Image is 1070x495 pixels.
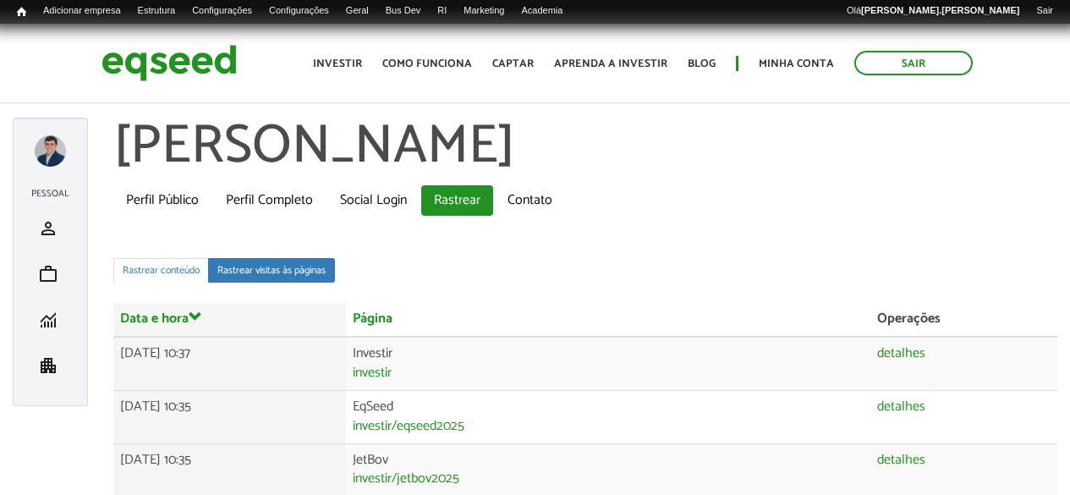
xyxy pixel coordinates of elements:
a: Rastrear [421,185,493,216]
a: Configurações [261,4,337,18]
a: Perfil Completo [213,185,326,216]
a: Social Login [327,185,420,216]
li: Minha empresa [22,343,79,388]
a: person [26,218,74,239]
a: investir [353,366,392,380]
a: Sair [1028,4,1062,18]
a: Início [8,4,35,20]
a: Expandir menu [35,135,66,167]
a: Marketing [455,4,513,18]
a: Minha conta [759,58,834,69]
a: Sair [854,51,973,75]
a: Blog [688,58,716,69]
h1: [PERSON_NAME] [113,118,1057,177]
a: detalhes [877,400,925,414]
a: detalhes [877,454,925,467]
a: Perfil Público [113,185,211,216]
a: Aprenda a investir [554,58,667,69]
h2: Pessoal [22,189,79,199]
span: person [38,218,58,239]
a: Bus Dev [377,4,430,18]
li: Meu portfólio [22,251,79,297]
a: investir/jetbov2025 [353,472,459,486]
a: Captar [492,58,534,69]
a: Estrutura [129,4,184,18]
a: Adicionar empresa [35,4,129,18]
th: Operações [870,303,1057,337]
a: Página [353,312,392,326]
a: Configurações [184,4,261,18]
a: Rastrear conteúdo [113,258,209,283]
li: Minhas rodadas de investimento [22,297,79,343]
span: apartment [38,355,58,376]
td: [DATE] 10:35 [113,390,346,443]
span: Início [17,6,26,18]
a: Data e hora [120,310,202,326]
td: EqSeed [346,390,870,443]
a: apartment [26,355,74,376]
a: work [26,264,74,284]
span: monitoring [38,310,58,330]
a: Academia [513,4,571,18]
strong: [PERSON_NAME].[PERSON_NAME] [861,5,1019,15]
a: monitoring [26,310,74,330]
td: Investir [346,337,870,390]
a: RI [429,4,455,18]
img: EqSeed [102,41,237,85]
a: Contato [495,185,565,216]
a: Investir [313,58,362,69]
a: Como funciona [382,58,472,69]
span: work [38,264,58,284]
td: [DATE] 10:37 [113,337,346,390]
li: Meu perfil [22,206,79,251]
a: detalhes [877,347,925,360]
a: Rastrear visitas às páginas [208,258,335,283]
a: Olá[PERSON_NAME].[PERSON_NAME] [838,4,1028,18]
a: investir/eqseed2025 [353,420,464,433]
a: Geral [337,4,377,18]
